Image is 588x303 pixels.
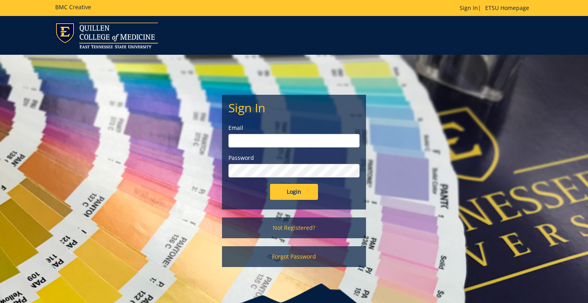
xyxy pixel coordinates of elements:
label: Password [228,154,360,162]
p: | [460,4,533,12]
h5: BMC Creative [55,4,91,10]
a: Forgot Password [222,246,366,267]
img: ETSU logo [55,22,158,48]
input: Login [270,184,318,200]
a: Not Registered? [222,217,366,238]
h2: Sign In [228,101,360,114]
a: ETSU Homepage [481,4,533,12]
label: Email [228,124,360,132]
a: Sign In [460,4,478,12]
